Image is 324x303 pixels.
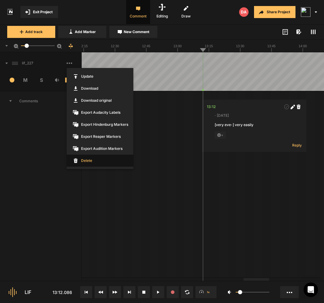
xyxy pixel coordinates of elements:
[304,283,318,297] div: Open Intercom Messenger
[67,155,133,167] span: Delete
[67,70,133,82] span: Update
[67,107,133,119] span: Export Audacity Labels
[67,119,133,131] span: Export Hindenburg Markers
[67,131,133,143] span: Export Reaper Markers
[67,94,133,107] a: Download original
[67,82,133,94] a: Download
[67,143,133,155] span: Export Audition Markers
